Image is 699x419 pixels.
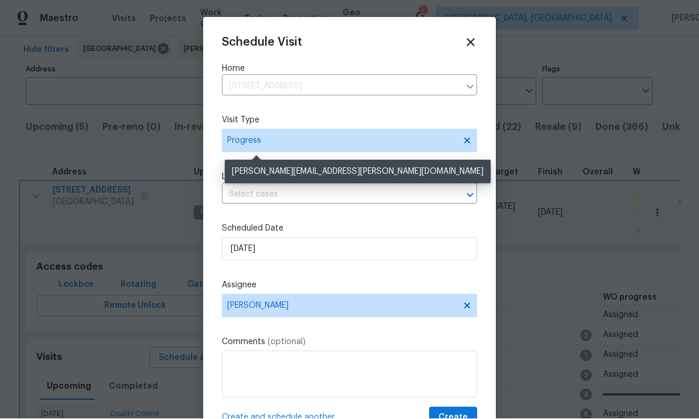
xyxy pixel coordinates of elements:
[222,171,272,183] span: Linked Cases
[225,160,491,184] div: [PERSON_NAME][EMAIL_ADDRESS][PERSON_NAME][DOMAIN_NAME]
[222,280,477,291] label: Assignee
[222,336,477,348] label: Comments
[268,338,306,346] span: (optional)
[462,187,478,204] button: Open
[227,301,457,311] span: [PERSON_NAME]
[222,78,460,96] input: Enter in an address
[222,37,302,49] span: Schedule Visit
[222,238,477,261] input: M/D/YYYY
[464,36,477,49] span: Close
[222,223,477,235] label: Scheduled Date
[222,115,477,126] label: Visit Type
[227,135,455,147] span: Progress
[222,186,444,204] input: Select cases
[222,63,477,75] label: Home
